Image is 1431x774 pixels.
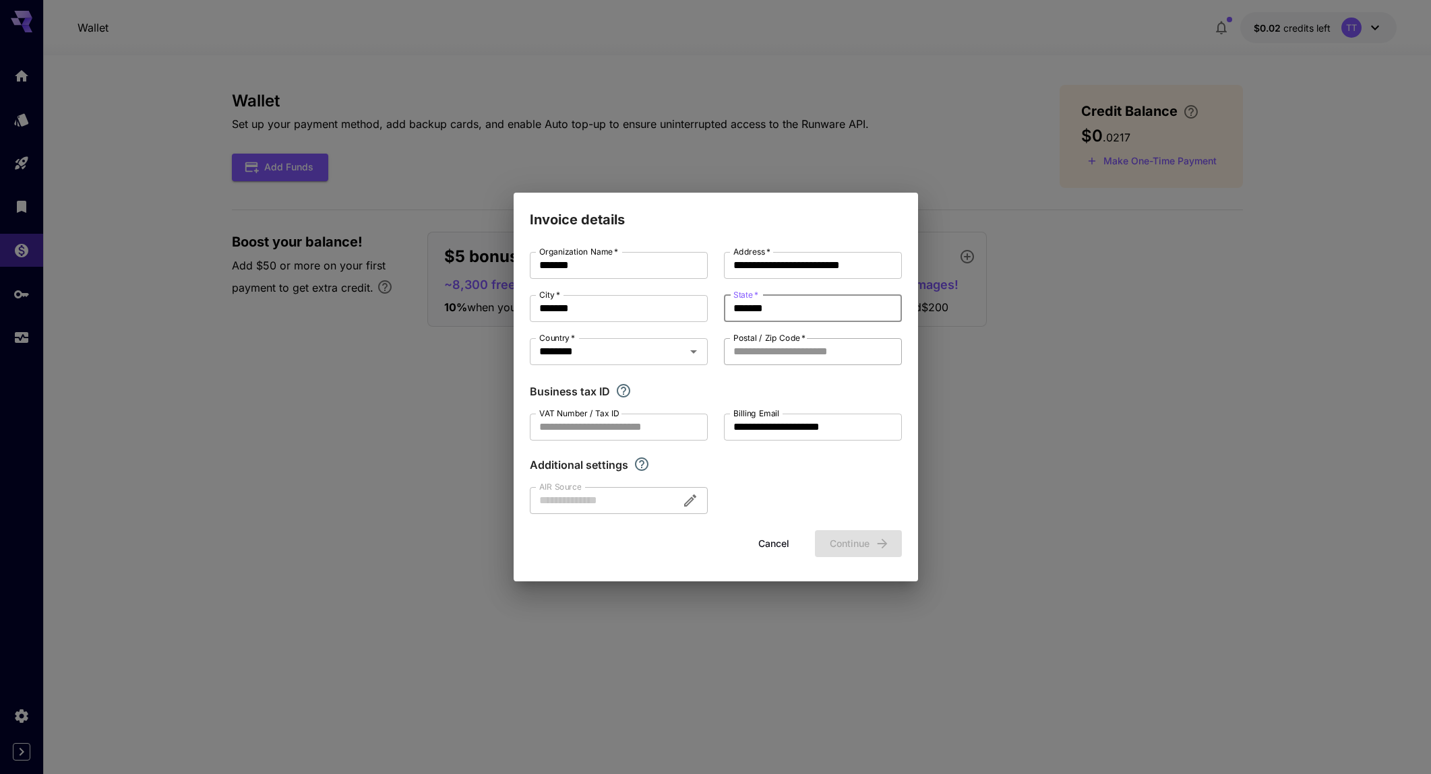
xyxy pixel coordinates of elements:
[530,457,628,473] p: Additional settings
[514,193,918,230] h2: Invoice details
[530,383,610,399] p: Business tax ID
[743,530,804,558] button: Cancel
[539,408,619,419] label: VAT Number / Tax ID
[539,289,560,300] label: City
[733,408,779,419] label: Billing Email
[634,456,650,472] svg: Explore additional customization settings
[733,332,805,344] label: Postal / Zip Code
[615,383,632,399] svg: If you are a business tax registrant, please enter your business tax ID here.
[539,481,581,492] label: AIR Source
[539,246,618,257] label: Organization Name
[733,246,770,257] label: Address
[684,342,703,361] button: Open
[539,332,575,344] label: Country
[733,289,758,300] label: State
